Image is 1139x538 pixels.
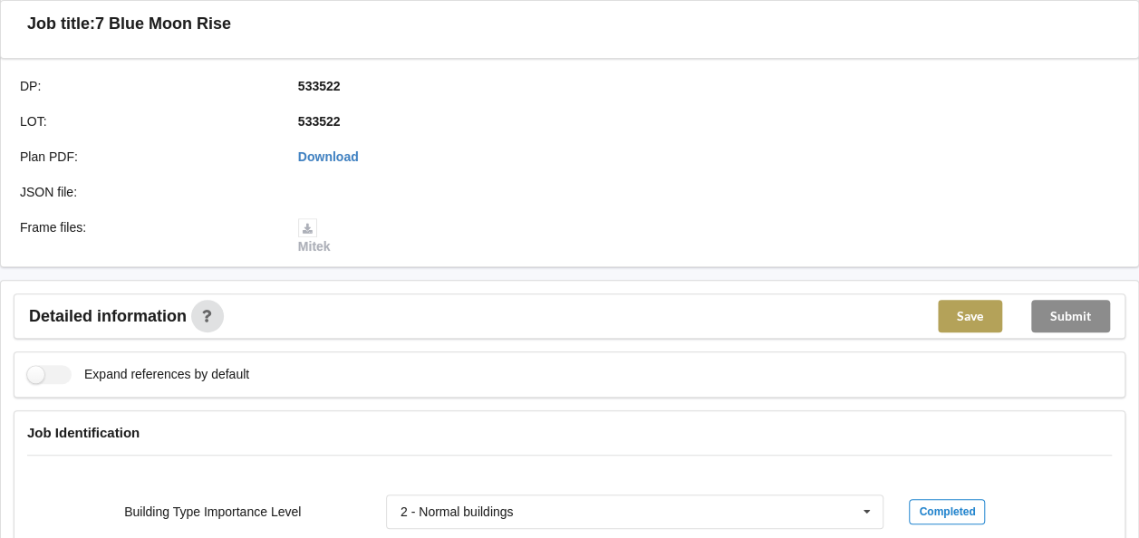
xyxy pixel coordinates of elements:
div: JSON file : [7,183,285,201]
label: Expand references by default [27,365,249,384]
a: Mitek [298,220,331,255]
span: Detailed information [29,308,187,324]
div: Frame files : [7,218,285,256]
button: Save [938,300,1002,332]
b: 533522 [298,114,341,129]
h3: Job title: [27,14,95,34]
a: Download [298,149,359,164]
div: Completed [909,499,985,524]
div: 2 - Normal buildings [401,505,514,518]
label: Building Type Importance Level [124,504,301,519]
div: DP : [7,77,285,95]
h3: 7 Blue Moon Rise [95,14,231,34]
div: Plan PDF : [7,148,285,166]
b: 533522 [298,79,341,93]
div: LOT : [7,112,285,130]
h4: Job Identification [27,424,1112,441]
